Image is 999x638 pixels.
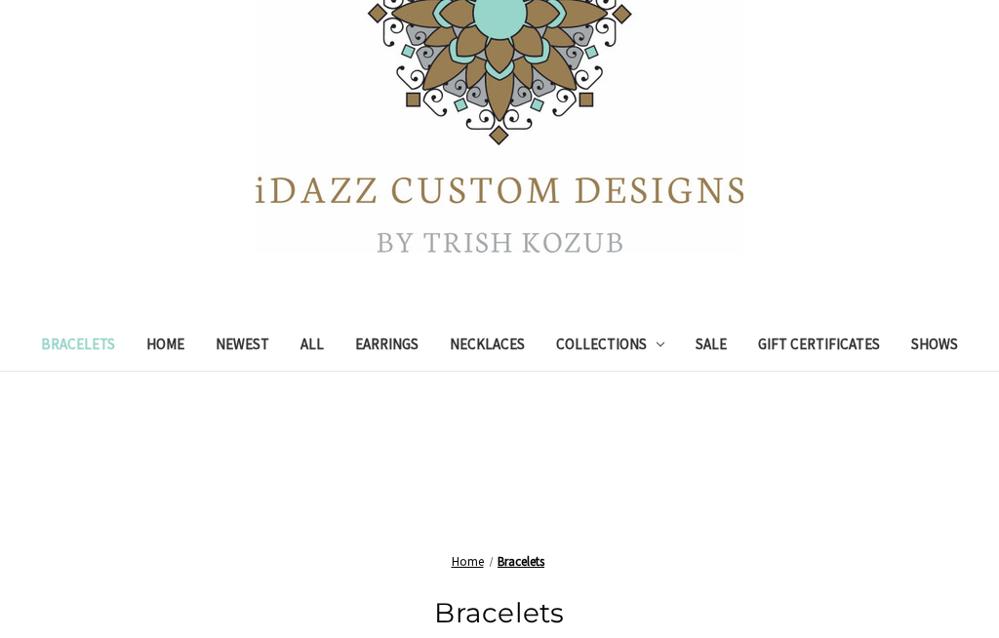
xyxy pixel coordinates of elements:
a: Sale [680,323,742,371]
a: Home [452,553,484,570]
a: Bracelets [25,323,131,371]
a: Collections [540,323,681,371]
nav: Breadcrumb [20,552,979,572]
a: Shows [896,323,974,371]
a: Earrings [340,323,434,371]
a: Gift Certificates [742,323,896,371]
a: Newest [200,323,285,371]
a: Bracelets [498,553,544,570]
a: All [285,323,340,371]
h1: Bracelets [20,592,979,633]
a: Home [131,323,200,371]
a: Necklaces [434,323,540,371]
